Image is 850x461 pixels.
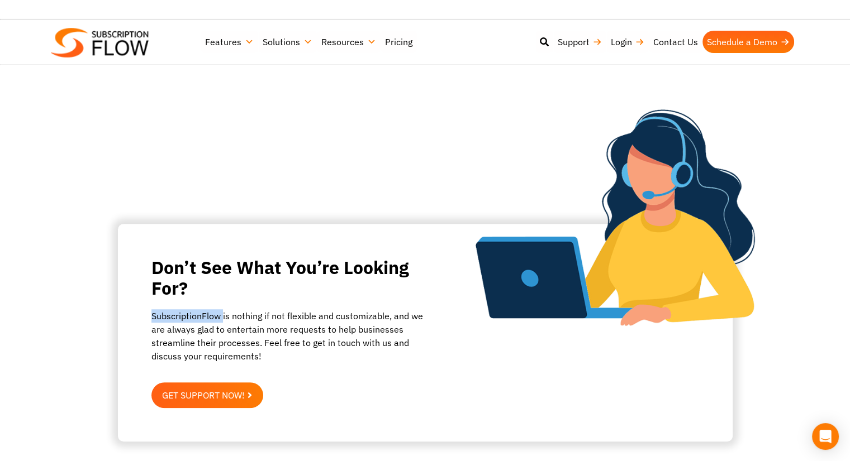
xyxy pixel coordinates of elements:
a: GET SUPPORT NOW! [151,382,263,408]
img: Subscriptionflow [51,28,149,57]
a: Features [201,31,258,53]
a: Support [553,31,606,53]
a: Pricing [381,31,417,53]
a: Resources [317,31,381,53]
span: GET SUPPORT NOW! [162,391,245,400]
h2: Don’t See What You’re Looking For? [151,257,431,299]
a: Solutions [258,31,317,53]
a: Contact Us [649,31,702,53]
p: SubscriptionFlow is nothing if not flexible and customizable, and we are always glad to entertain... [151,309,431,363]
div: Open Intercom Messenger [812,423,839,450]
a: Schedule a Demo [702,31,794,53]
a: Login [606,31,649,53]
